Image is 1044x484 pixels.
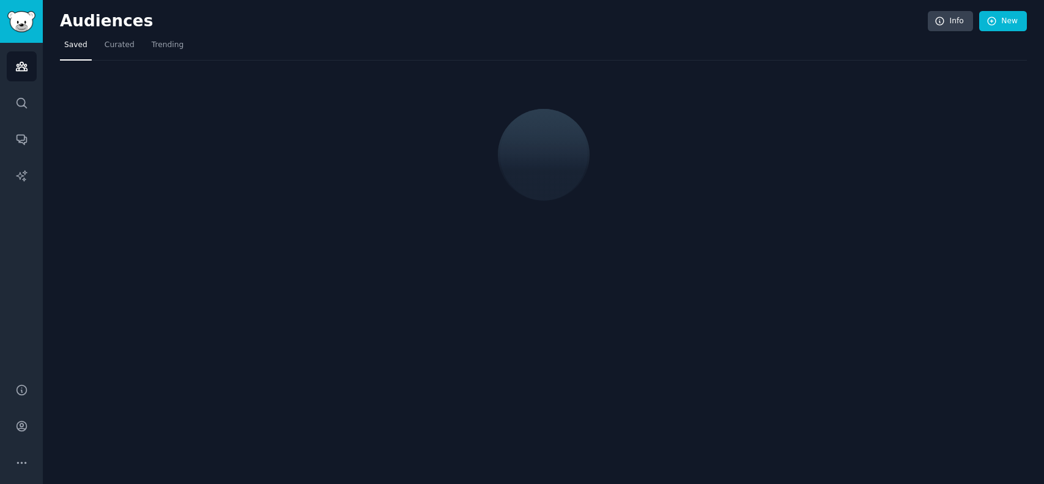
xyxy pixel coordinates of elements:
[928,11,973,32] a: Info
[100,35,139,61] a: Curated
[147,35,188,61] a: Trending
[64,40,87,51] span: Saved
[60,35,92,61] a: Saved
[7,11,35,32] img: GummySearch logo
[152,40,183,51] span: Trending
[60,12,928,31] h2: Audiences
[979,11,1027,32] a: New
[105,40,135,51] span: Curated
